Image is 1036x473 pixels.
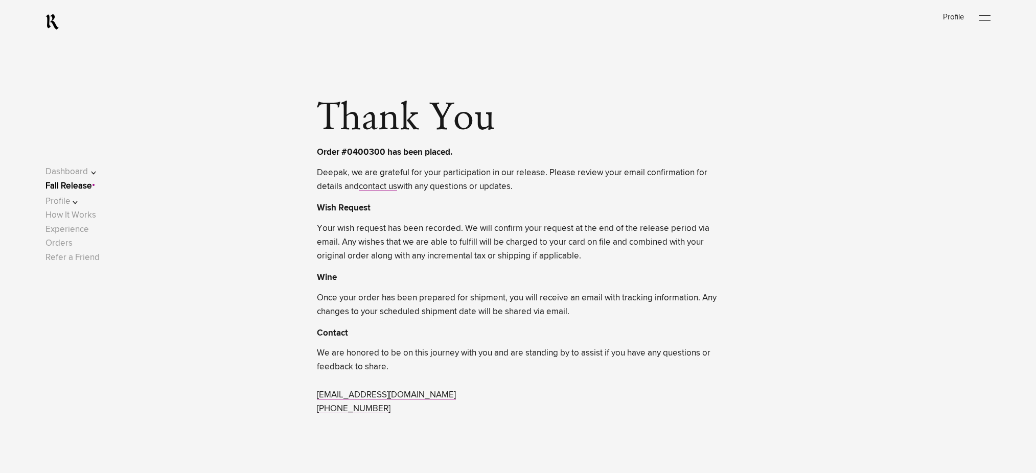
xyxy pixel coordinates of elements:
[45,240,73,248] a: Orders
[317,166,719,194] span: Deepak, we are grateful for your participation in our release. Please review your email confirmat...
[317,222,719,264] span: Your wish request has been recorded. We will confirm your request at the end of the release perio...
[317,405,390,413] a: [PHONE_NUMBER]
[317,327,348,340] p: Contact
[45,195,110,208] button: Profile
[317,271,337,285] p: Wine
[45,211,96,220] a: How It Works
[45,254,100,263] a: Refer a Friend
[317,202,371,215] p: Wish Request
[943,13,964,21] a: Profile
[45,225,89,234] a: Experience
[317,291,719,319] span: Once your order has been prepared for shipment, you will receive an email with tracking informati...
[45,182,92,191] a: Fall Release
[45,14,59,30] a: RealmCellars
[359,182,397,191] a: contact us
[317,346,719,416] span: We are honored to be on this journey with you and are standing by to assist if you have any quest...
[317,98,495,139] span: Thank You
[317,391,456,399] a: [EMAIL_ADDRESS][DOMAIN_NAME]
[45,165,110,179] button: Dashboard
[317,146,452,159] p: Order #0400300 has been placed.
